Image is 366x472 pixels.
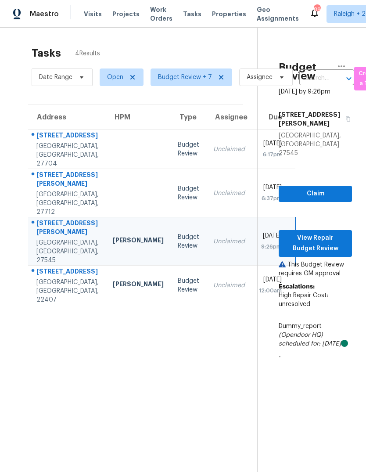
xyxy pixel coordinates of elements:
span: Projects [112,10,140,18]
div: Unclaimed [213,281,245,290]
span: Visits [84,10,102,18]
span: View Repair Budget Review [286,233,345,254]
p: - [279,353,352,361]
span: High Repair Cost: unresolved [279,292,328,307]
button: Claim [279,186,352,202]
span: Maestro [30,10,59,18]
div: [GEOGRAPHIC_DATA], [GEOGRAPHIC_DATA], 27545 [36,238,99,265]
div: Budget Review [178,233,199,250]
div: 88 [314,5,320,14]
div: Unclaimed [213,145,245,154]
i: (Opendoor HQ) [279,332,323,338]
button: Copy Address [340,107,352,131]
div: [PERSON_NAME] [113,280,164,291]
th: Address [28,105,106,130]
span: Tasks [183,11,201,17]
th: HPM [106,105,171,130]
div: [PERSON_NAME] [113,236,164,247]
p: This Budget Review requires GM approval [279,260,352,278]
div: [STREET_ADDRESS] [36,267,99,278]
b: Escalations: [279,284,315,290]
div: [STREET_ADDRESS][PERSON_NAME] [36,170,99,190]
i: scheduled for: [DATE] [279,341,341,347]
div: Dummy_report [279,322,352,348]
span: Properties [212,10,246,18]
h5: [STREET_ADDRESS][PERSON_NAME] [279,110,340,128]
div: [STREET_ADDRESS][PERSON_NAME] [36,219,99,238]
div: [DATE] by 9:26pm [279,87,330,96]
div: [GEOGRAPHIC_DATA], [GEOGRAPHIC_DATA], 22407 [36,278,99,304]
div: Budget Review [178,141,199,158]
div: [GEOGRAPHIC_DATA], [GEOGRAPHIC_DATA], 27712 [36,190,99,216]
span: Date Range [39,73,72,82]
span: 4 Results [75,49,100,58]
h2: Tasks [32,49,61,58]
div: Budget Review [178,184,199,202]
div: Budget Review [178,277,199,294]
span: Work Orders [150,5,172,23]
div: [GEOGRAPHIC_DATA], [GEOGRAPHIC_DATA], 27704 [36,142,99,168]
span: Open [107,73,123,82]
div: [STREET_ADDRESS] [36,131,99,142]
span: Budget Review + 7 [158,73,212,82]
h2: Budget Review [279,63,331,80]
div: Unclaimed [213,189,245,198]
button: Open [343,72,355,85]
span: Assignee [247,73,273,82]
button: View Repair Budget Review [279,230,352,257]
span: Raleigh + 2 [334,10,366,18]
th: Assignee [206,105,252,130]
span: Geo Assignments [257,5,299,23]
th: Due [252,105,295,130]
div: [GEOGRAPHIC_DATA], [GEOGRAPHIC_DATA] 27545 [279,131,352,158]
input: Search by address [299,72,330,85]
th: Type [171,105,206,130]
span: Claim [286,188,345,199]
div: Unclaimed [213,237,245,246]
